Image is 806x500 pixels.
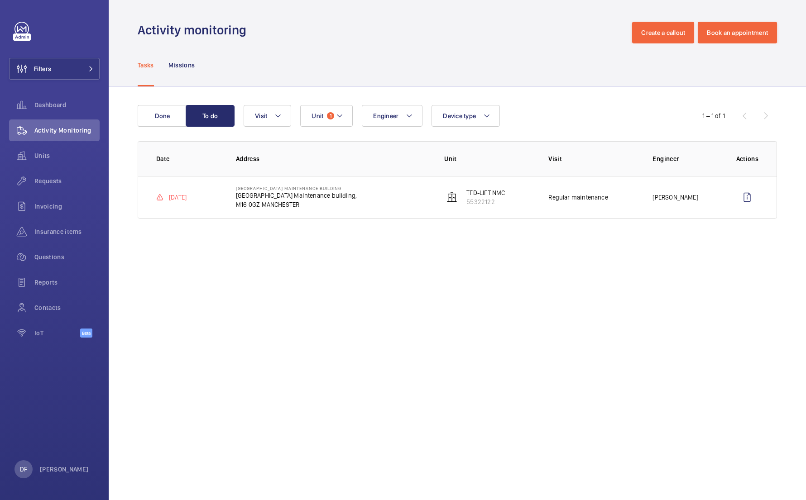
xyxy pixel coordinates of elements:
[255,112,267,119] span: Visit
[698,22,777,43] button: Book an appointment
[34,151,100,160] span: Units
[632,22,694,43] button: Create a callout
[466,188,505,197] p: TFD-LIFT NMC
[34,126,100,135] span: Activity Monitoring
[34,227,100,236] span: Insurance items
[444,154,534,163] p: Unit
[34,64,51,73] span: Filters
[244,105,291,127] button: Visit
[548,154,638,163] p: Visit
[236,191,357,200] p: [GEOGRAPHIC_DATA] Maintenance building,
[432,105,500,127] button: Device type
[156,154,221,163] p: Date
[446,192,457,203] img: elevator.svg
[34,176,100,186] span: Requests
[236,154,430,163] p: Address
[652,154,721,163] p: Engineer
[34,100,100,110] span: Dashboard
[736,154,758,163] p: Actions
[362,105,422,127] button: Engineer
[34,202,100,211] span: Invoicing
[443,112,476,119] span: Device type
[548,193,608,202] p: Regular maintenance
[34,329,80,338] span: IoT
[373,112,398,119] span: Engineer
[169,193,187,202] p: [DATE]
[34,278,100,287] span: Reports
[652,193,698,202] p: [PERSON_NAME]
[9,58,100,80] button: Filters
[327,112,334,119] span: 1
[300,105,353,127] button: Unit1
[168,61,195,70] p: Missions
[236,200,357,209] p: M16 0GZ MANCHESTER
[40,465,89,474] p: [PERSON_NAME]
[34,303,100,312] span: Contacts
[138,105,187,127] button: Done
[186,105,235,127] button: To do
[138,22,252,38] h1: Activity monitoring
[34,252,100,262] span: Questions
[20,465,27,474] p: DF
[80,329,92,338] span: Beta
[312,112,323,119] span: Unit
[466,197,505,206] p: 55322122
[702,111,725,120] div: 1 – 1 of 1
[138,61,154,70] p: Tasks
[236,186,357,191] p: [GEOGRAPHIC_DATA] Maintenance building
